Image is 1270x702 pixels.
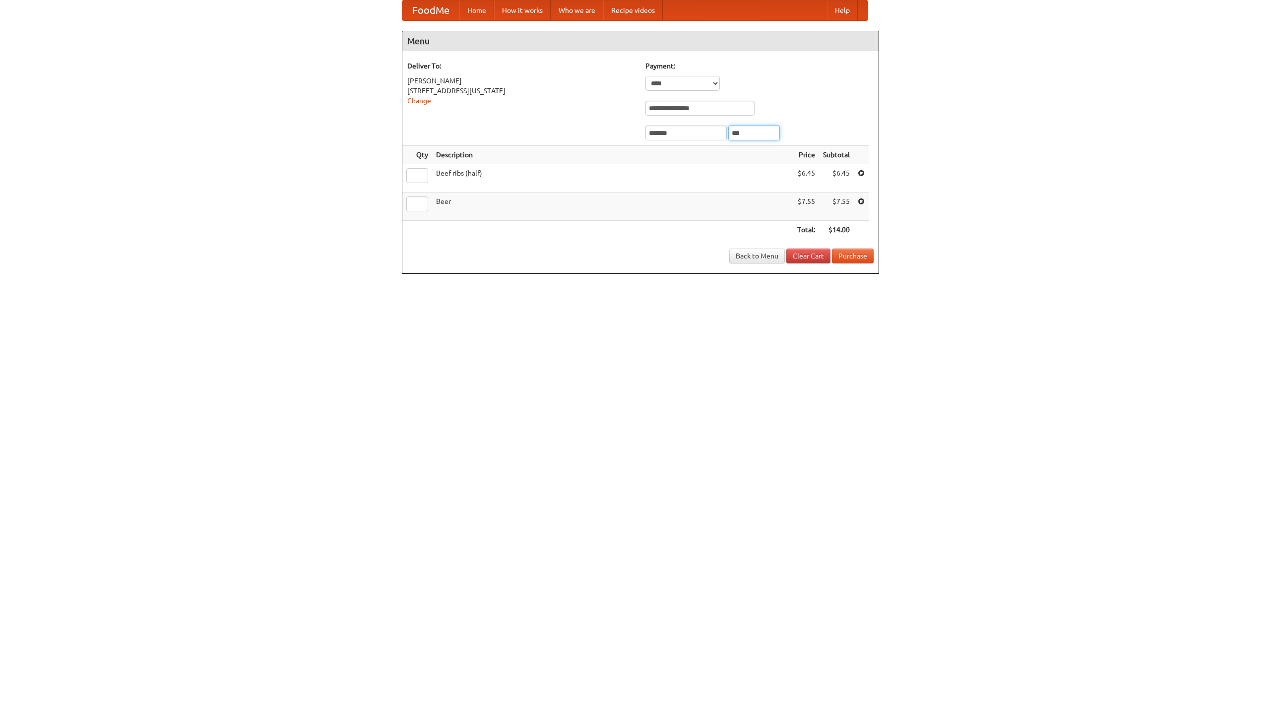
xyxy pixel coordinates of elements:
[793,221,819,239] th: Total:
[494,0,551,20] a: How it works
[432,146,793,164] th: Description
[819,164,854,192] td: $6.45
[407,61,635,71] h5: Deliver To:
[793,164,819,192] td: $6.45
[402,31,879,51] h4: Menu
[793,192,819,221] td: $7.55
[551,0,603,20] a: Who we are
[827,0,858,20] a: Help
[793,146,819,164] th: Price
[832,249,874,263] button: Purchase
[432,164,793,192] td: Beef ribs (half)
[407,76,635,86] div: [PERSON_NAME]
[402,146,432,164] th: Qty
[407,97,431,105] a: Change
[459,0,494,20] a: Home
[432,192,793,221] td: Beer
[786,249,830,263] a: Clear Cart
[729,249,785,263] a: Back to Menu
[819,192,854,221] td: $7.55
[402,0,459,20] a: FoodMe
[603,0,663,20] a: Recipe videos
[819,221,854,239] th: $14.00
[407,86,635,96] div: [STREET_ADDRESS][US_STATE]
[645,61,874,71] h5: Payment:
[819,146,854,164] th: Subtotal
